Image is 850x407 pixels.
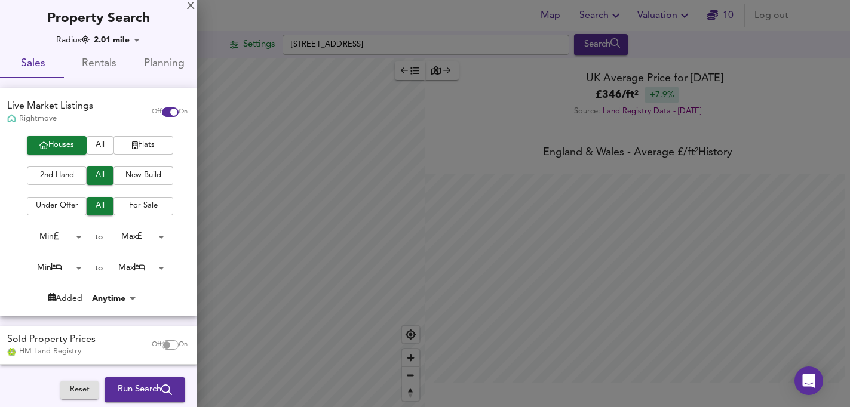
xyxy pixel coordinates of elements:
span: All [93,169,108,183]
div: Added [48,292,82,304]
span: Sales [7,55,59,73]
button: 2nd Hand [27,166,87,185]
span: On [179,107,188,117]
div: Min [20,258,86,277]
span: Rentals [73,55,124,73]
span: Run Search [118,382,172,397]
button: Houses [27,136,87,155]
span: 2nd Hand [33,169,81,183]
div: Radius [56,34,90,46]
button: For Sale [113,197,173,215]
img: Land Registry [7,348,16,356]
div: Max [103,227,168,246]
button: Flats [113,136,173,155]
div: Open Intercom Messenger [794,366,823,395]
span: Flats [119,138,167,152]
span: New Build [119,169,167,183]
span: Under Offer [33,199,81,213]
div: Sold Property Prices [7,333,96,347]
span: All [93,138,108,152]
span: For Sale [119,199,167,213]
button: Reset [60,381,99,399]
div: Anytime [88,292,140,304]
div: Rightmove [7,113,93,124]
span: Planning [139,55,190,73]
span: On [179,340,188,350]
button: New Build [113,166,173,185]
img: Rightmove [7,114,16,124]
div: HM Land Registry [7,346,96,357]
div: Live Market Listings [7,100,93,113]
div: to [95,231,103,243]
div: Max [103,258,168,277]
button: All [87,197,113,215]
button: Run Search [105,377,185,402]
div: 2.01 mile [90,34,144,46]
button: All [87,166,113,185]
span: Houses [33,138,81,152]
div: Min [20,227,86,246]
span: Off [152,340,162,350]
button: All [87,136,113,155]
span: All [93,199,108,213]
span: Reset [66,383,93,397]
span: Off [152,107,162,117]
div: to [95,262,103,274]
button: Under Offer [27,197,87,215]
div: X [187,2,195,11]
